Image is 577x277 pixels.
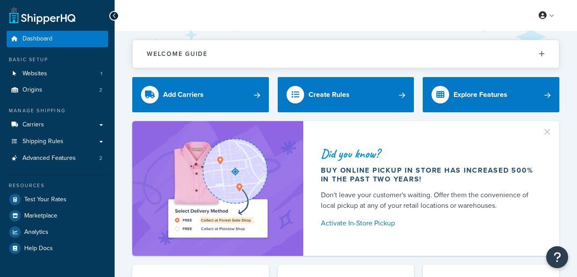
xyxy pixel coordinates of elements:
[7,150,108,166] li: Advanced Features
[132,77,269,112] a: Add Carriers
[99,155,102,162] span: 2
[7,107,108,114] div: Manage Shipping
[7,31,108,47] a: Dashboard
[133,40,559,68] button: Welcome Guide
[7,82,108,98] li: Origins
[7,133,108,150] a: Shipping Rules
[321,148,538,160] div: Did you know?
[24,212,57,220] span: Marketplace
[24,229,48,236] span: Analytics
[7,117,108,133] a: Carriers
[22,35,52,43] span: Dashboard
[7,208,108,224] a: Marketplace
[22,70,47,78] span: Websites
[22,121,44,129] span: Carriers
[321,190,538,211] div: Don't leave your customer's waiting. Offer them the convenience of local pickup at any of your re...
[454,89,507,101] div: Explore Features
[7,240,108,256] a: Help Docs
[7,82,108,98] a: Origins2
[22,155,76,162] span: Advanced Features
[99,86,102,94] span: 2
[7,182,108,189] div: Resources
[22,138,63,145] span: Shipping Rules
[163,89,204,101] div: Add Carriers
[22,86,42,94] span: Origins
[321,217,538,229] a: Activate In-Store Pickup
[7,56,108,63] div: Basic Setup
[101,70,102,78] span: 1
[145,134,290,243] img: ad-shirt-map-b0359fc47e01cab431d101c4b569394f6a03f54285957d908178d52f29eb9668.png
[546,246,568,268] button: Open Resource Center
[7,192,108,207] a: Test Your Rates
[24,196,67,203] span: Test Your Rates
[7,66,108,82] a: Websites1
[423,77,559,112] a: Explore Features
[24,245,53,252] span: Help Docs
[321,166,538,184] div: Buy online pickup in store has increased 500% in the past two years!
[7,224,108,240] a: Analytics
[309,89,350,101] div: Create Rules
[278,77,414,112] a: Create Rules
[7,150,108,166] a: Advanced Features2
[147,51,208,57] h2: Welcome Guide
[7,66,108,82] li: Websites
